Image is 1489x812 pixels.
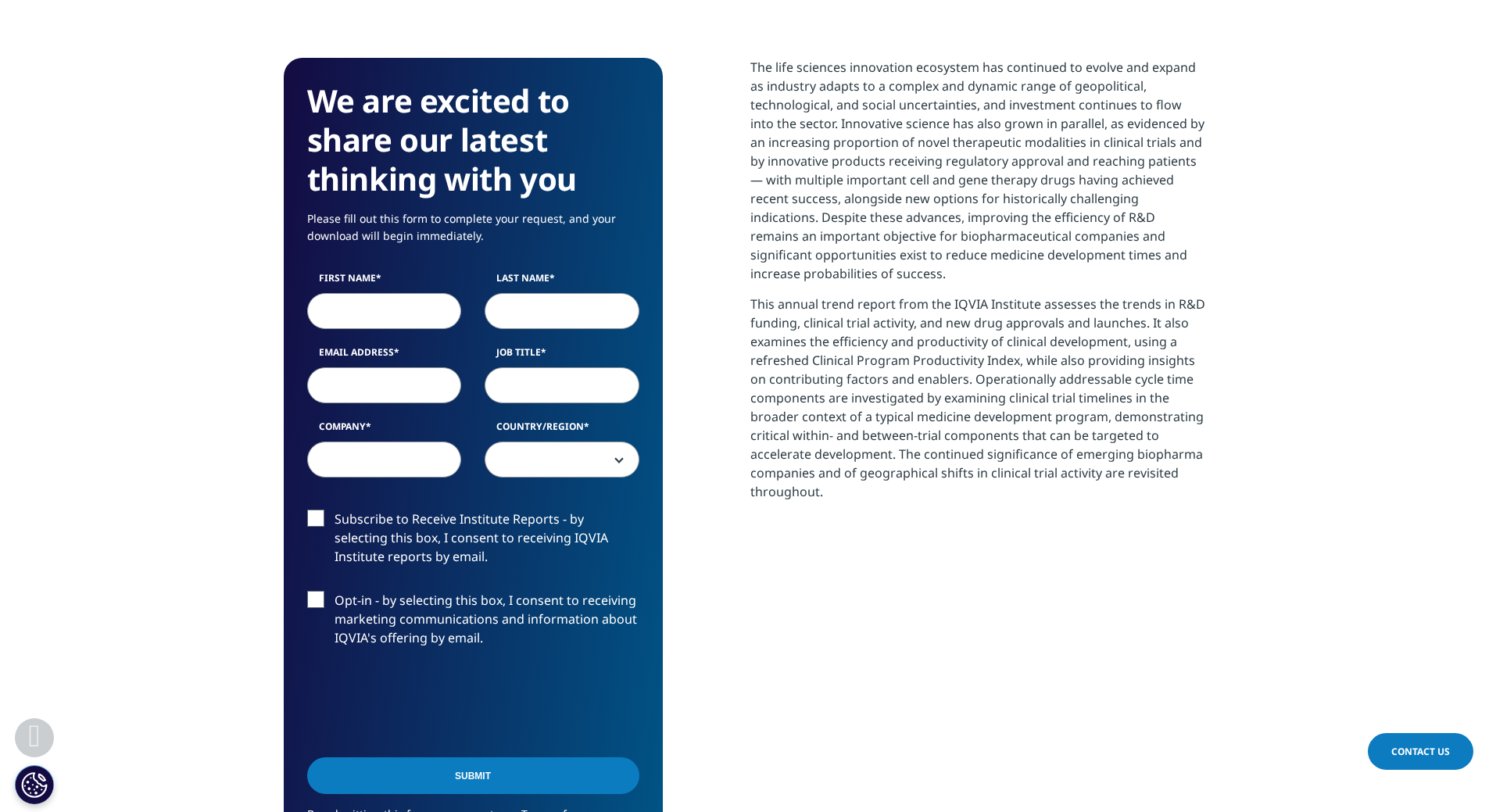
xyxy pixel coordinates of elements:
[750,58,1206,295] p: The life sciences innovation ecosystem has continued to evolve and expand as industry adapts to a...
[1368,733,1473,770] a: Contact Us
[307,345,462,367] label: Email Address
[1391,745,1450,758] span: Contact Us
[307,81,639,199] h3: We are excited to share our latest thinking with you
[307,510,639,574] label: Subscribe to Receive Institute Reports - by selecting this box, I consent to receiving IQVIA Inst...
[307,210,639,256] p: Please fill out this form to complete your request, and your download will begin immediately.
[307,420,462,442] label: Company
[485,345,639,367] label: Job Title
[750,295,1206,513] p: This annual trend report from the IQVIA Institute assesses the trends in R&D funding, clinical tr...
[307,672,545,733] iframe: reCAPTCHA
[307,271,462,293] label: First Name
[485,420,639,442] label: Country/Region
[15,765,54,804] button: Cookies Settings
[485,271,639,293] label: Last Name
[307,591,639,656] label: Opt-in - by selecting this box, I consent to receiving marketing communications and information a...
[307,757,639,794] input: Submit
